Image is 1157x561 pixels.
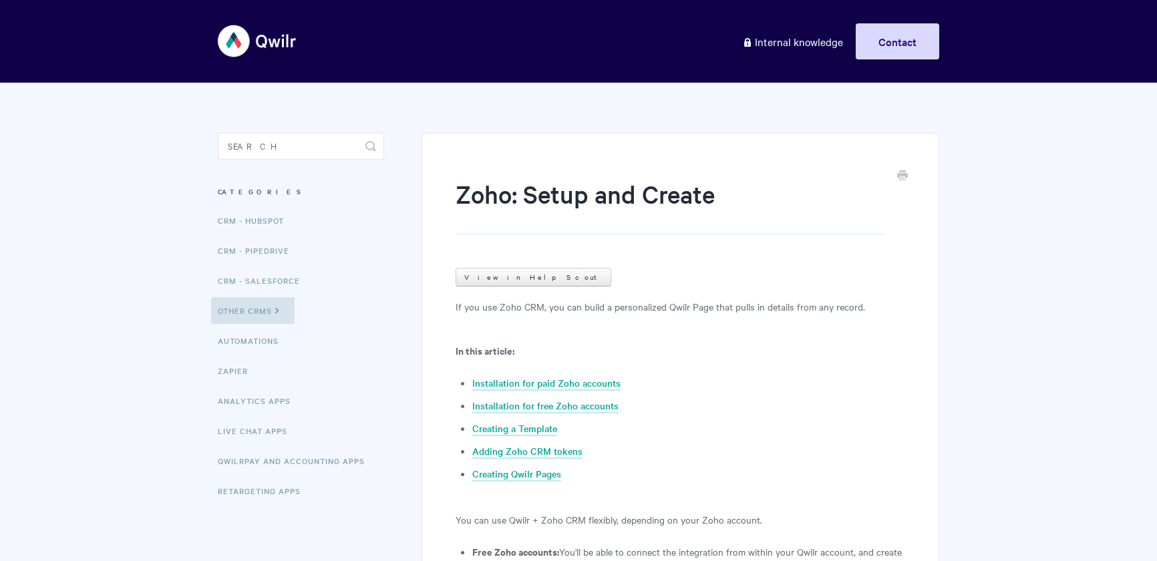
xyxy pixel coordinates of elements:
a: Contact [856,23,939,59]
a: Installation for free Zoho accounts [472,399,619,413]
h1: Zoho: Setup and Create [456,177,885,234]
h3: Categories [218,180,384,204]
a: QwilrPay and Accounting Apps [218,447,375,474]
a: Adding Zoho CRM tokens [472,444,583,459]
a: CRM - HubSpot [218,207,294,234]
a: Automations [218,327,289,354]
a: CRM - Salesforce [218,267,310,294]
a: Creating Qwilr Pages [472,467,561,482]
strong: Free Zoho accounts: [472,544,559,558]
b: In this article: [456,343,514,357]
a: Zapier [218,357,258,384]
a: Analytics Apps [218,387,301,414]
a: CRM - Pipedrive [218,237,299,264]
a: Print this Article [897,169,908,184]
a: Live Chat Apps [218,417,297,444]
p: If you use Zoho CRM, you can build a personalized Qwilr Page that pulls in details from any record. [456,299,905,315]
a: Creating a Template [472,421,557,436]
input: Search [218,133,384,160]
a: View in Help Scout [456,268,611,287]
img: Qwilr Help Center [218,16,297,66]
p: You can use Qwilr + Zoho CRM flexibly, depending on your Zoho account. [456,512,905,528]
a: Installation for paid Zoho accounts [472,376,621,391]
a: Other CRMs [211,297,295,324]
a: Internal knowledge [732,23,853,59]
a: Retargeting Apps [218,478,311,504]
